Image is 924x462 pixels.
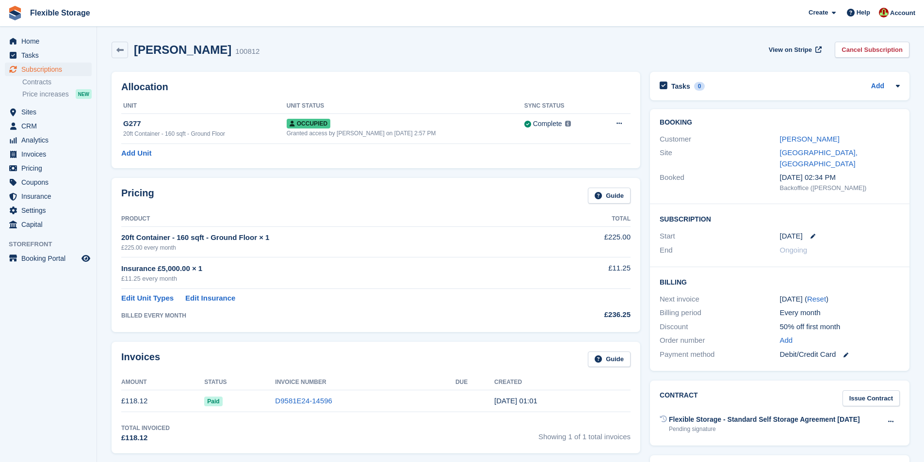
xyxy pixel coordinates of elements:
[780,231,803,242] time: 2025-08-12 00:00:00 UTC
[554,211,631,227] th: Total
[780,246,808,254] span: Ongoing
[780,321,900,333] div: 50% off first month
[121,432,170,444] div: £118.12
[5,161,92,175] a: menu
[554,226,631,257] td: £225.00
[76,89,92,99] div: NEW
[121,263,554,274] div: Insurance £5,000.00 × 1
[121,188,154,204] h2: Pricing
[780,183,900,193] div: Backoffice ([PERSON_NAME])
[694,82,705,91] div: 0
[5,63,92,76] a: menu
[780,148,858,168] a: [GEOGRAPHIC_DATA], [GEOGRAPHIC_DATA]
[835,42,909,58] a: Cancel Subscription
[538,424,631,444] span: Showing 1 of 1 total invoices
[21,48,80,62] span: Tasks
[660,335,779,346] div: Order number
[21,161,80,175] span: Pricing
[22,90,69,99] span: Price increases
[494,397,537,405] time: 2025-08-12 00:01:11 UTC
[121,81,631,93] h2: Allocation
[660,231,779,242] div: Start
[21,63,80,76] span: Subscriptions
[287,119,330,128] span: Occupied
[879,8,889,17] img: David Jones
[121,274,554,284] div: £11.25 every month
[204,375,275,390] th: Status
[5,190,92,203] a: menu
[890,8,915,18] span: Account
[204,397,222,406] span: Paid
[588,188,631,204] a: Guide
[121,390,204,412] td: £118.12
[5,133,92,147] a: menu
[871,81,884,92] a: Add
[554,309,631,320] div: £236.25
[121,243,554,252] div: £225.00 every month
[121,293,174,304] a: Edit Unit Types
[121,148,151,159] a: Add Unit
[21,190,80,203] span: Insurance
[660,245,779,256] div: End
[275,397,332,405] a: D9581E24-14596
[660,349,779,360] div: Payment method
[123,118,287,129] div: G277
[8,6,22,20] img: stora-icon-8386f47178a22dfd0bd8f6a31ec36ba5ce8667c1dd55bd0f319d3a0aa187defe.svg
[660,277,900,287] h2: Billing
[134,43,231,56] h2: [PERSON_NAME]
[660,321,779,333] div: Discount
[807,295,826,303] a: Reset
[660,294,779,305] div: Next invoice
[235,46,259,57] div: 100812
[5,119,92,133] a: menu
[9,239,97,249] span: Storefront
[21,34,80,48] span: Home
[275,375,455,390] th: Invoice Number
[769,45,812,55] span: View on Stripe
[809,8,828,17] span: Create
[21,119,80,133] span: CRM
[780,294,900,305] div: [DATE] ( )
[669,414,860,425] div: Flexible Storage - Standard Self Storage Agreement [DATE]
[22,89,92,99] a: Price increases NEW
[121,232,554,243] div: 20ft Container - 160 sqft - Ground Floor × 1
[554,257,631,289] td: £11.25
[660,307,779,319] div: Billing period
[588,351,631,367] a: Guide
[185,293,235,304] a: Edit Insurance
[5,218,92,231] a: menu
[455,375,494,390] th: Due
[26,5,94,21] a: Flexible Storage
[121,311,554,320] div: BILLED EVERY MONTH
[671,82,690,91] h2: Tasks
[660,119,900,127] h2: Booking
[524,98,599,114] th: Sync Status
[121,375,204,390] th: Amount
[21,252,80,265] span: Booking Portal
[287,129,524,138] div: Granted access by [PERSON_NAME] on [DATE] 2:57 PM
[21,175,80,189] span: Coupons
[660,134,779,145] div: Customer
[21,204,80,217] span: Settings
[533,119,562,129] div: Complete
[5,175,92,189] a: menu
[669,425,860,433] div: Pending signature
[5,204,92,217] a: menu
[121,424,170,432] div: Total Invoiced
[5,48,92,62] a: menu
[565,121,571,127] img: icon-info-grey-7440780725fd019a000dd9b08b2336e03edf1995a4989e88bcd33f0948082b44.svg
[123,129,287,138] div: 20ft Container - 160 sqft - Ground Floor
[80,253,92,264] a: Preview store
[5,252,92,265] a: menu
[780,307,900,319] div: Every month
[5,147,92,161] a: menu
[5,34,92,48] a: menu
[121,98,287,114] th: Unit
[21,218,80,231] span: Capital
[780,172,900,183] div: [DATE] 02:34 PM
[21,105,80,119] span: Sites
[5,105,92,119] a: menu
[843,390,900,406] a: Issue Contract
[660,147,779,169] div: Site
[660,172,779,192] div: Booked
